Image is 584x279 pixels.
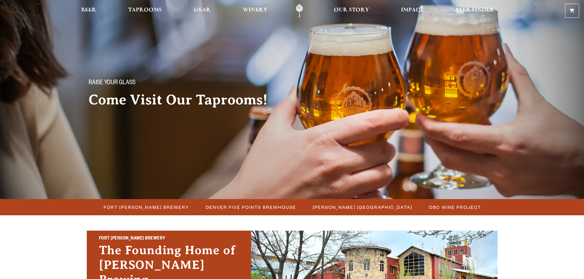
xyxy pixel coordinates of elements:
[99,235,239,243] h2: Fort [PERSON_NAME] Brewery
[330,4,373,18] a: Our Story
[239,4,271,18] a: Winery
[452,4,498,18] a: Beer Finder
[397,4,428,18] a: Impact
[429,203,481,212] span: OBC Wine Project
[128,8,162,13] span: Taprooms
[425,203,484,212] a: OBC Wine Project
[243,8,267,13] span: Winery
[89,92,280,107] h2: Come Visit Our Taprooms!
[309,203,415,212] a: [PERSON_NAME] [GEOGRAPHIC_DATA]
[334,8,369,13] span: Our Story
[124,4,166,18] a: Taprooms
[313,203,412,212] span: [PERSON_NAME] [GEOGRAPHIC_DATA]
[194,8,211,13] span: Gear
[401,8,424,13] span: Impact
[104,203,189,212] span: Fort [PERSON_NAME] Brewery
[77,4,100,18] a: Beer
[206,203,296,212] span: Denver Five Points Brewhouse
[81,8,96,13] span: Beer
[202,203,299,212] a: Denver Five Points Brewhouse
[190,4,215,18] a: Gear
[456,8,494,13] span: Beer Finder
[100,203,192,212] a: Fort [PERSON_NAME] Brewery
[288,4,311,18] a: Odell Home
[89,79,136,87] span: Raise your glass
